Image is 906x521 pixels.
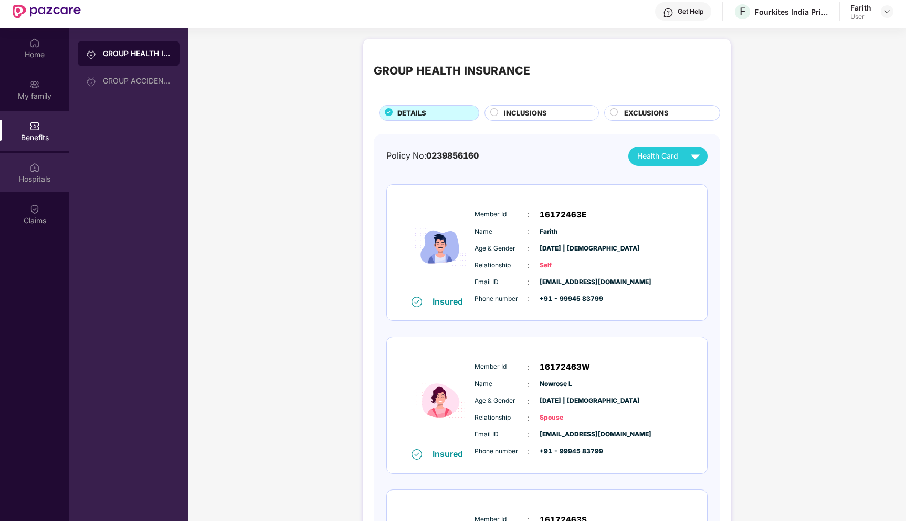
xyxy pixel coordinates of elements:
[527,293,529,305] span: :
[527,379,529,390] span: :
[540,294,592,304] span: +91 - 99945 83799
[540,260,592,270] span: Self
[678,7,703,16] div: Get Help
[628,147,708,166] button: Health Card
[475,430,527,440] span: Email ID
[527,243,529,254] span: :
[86,76,97,87] img: svg+xml;base64,PHN2ZyB3aWR0aD0iMjAiIGhlaWdodD0iMjAiIHZpZXdCb3g9IjAgMCAyMCAyMCIgZmlsbD0ibm9uZSIgeG...
[409,350,472,448] img: icon
[29,38,40,48] img: svg+xml;base64,PHN2ZyBpZD0iSG9tZSIgeG1sbnM9Imh0dHA6Ly93d3cudzMub3JnLzIwMDAvc3ZnIiB3aWR0aD0iMjAiIG...
[103,48,171,59] div: GROUP HEALTH INSURANCE
[740,5,746,18] span: F
[686,147,704,165] img: svg+xml;base64,PHN2ZyB4bWxucz0iaHR0cDovL3d3dy53My5vcmcvMjAwMC9zdmciIHZpZXdCb3g9IjAgMCAyNCAyNCIgd2...
[637,150,678,162] span: Health Card
[433,296,469,307] div: Insured
[540,396,592,406] span: [DATE] | [DEMOGRAPHIC_DATA]
[475,362,527,372] span: Member Id
[409,198,472,296] img: icon
[755,7,828,17] div: Fourkites India Private Limited
[475,446,527,456] span: Phone number
[624,108,669,119] span: EXCLUSIONS
[86,49,97,59] img: svg+xml;base64,PHN2ZyB3aWR0aD0iMjAiIGhlaWdodD0iMjAiIHZpZXdCb3g9IjAgMCAyMCAyMCIgZmlsbD0ibm9uZSIgeG...
[540,277,592,287] span: [EMAIL_ADDRESS][DOMAIN_NAME]
[475,277,527,287] span: Email ID
[475,260,527,270] span: Relationship
[540,227,592,237] span: Farith
[475,413,527,423] span: Relationship
[397,108,426,119] span: DETAILS
[527,259,529,271] span: :
[29,204,40,214] img: svg+xml;base64,PHN2ZyBpZD0iQ2xhaW0iIHhtbG5zPSJodHRwOi8vd3d3LnczLm9yZy8yMDAwL3N2ZyIgd2lkdGg9IjIwIi...
[527,429,529,441] span: :
[433,449,469,459] div: Insured
[426,150,479,161] span: 0239856160
[475,227,527,237] span: Name
[412,449,422,460] img: svg+xml;base64,PHN2ZyB4bWxucz0iaHR0cDovL3d3dy53My5vcmcvMjAwMC9zdmciIHdpZHRoPSIxNiIgaGVpZ2h0PSIxNi...
[29,121,40,131] img: svg+xml;base64,PHN2ZyBpZD0iQmVuZWZpdHMiIHhtbG5zPSJodHRwOi8vd3d3LnczLm9yZy8yMDAwL3N2ZyIgd2lkdGg9Ij...
[527,395,529,407] span: :
[386,149,479,162] div: Policy No:
[663,7,673,18] img: svg+xml;base64,PHN2ZyBpZD0iSGVscC0zMngzMiIgeG1sbnM9Imh0dHA6Ly93d3cudzMub3JnLzIwMDAvc3ZnIiB3aWR0aD...
[850,13,871,21] div: User
[475,210,527,220] span: Member Id
[475,244,527,254] span: Age & Gender
[374,62,530,79] div: GROUP HEALTH INSURANCE
[13,5,81,18] img: New Pazcare Logo
[103,77,171,85] div: GROUP ACCIDENTAL INSURANCE
[29,79,40,90] img: svg+xml;base64,PHN2ZyB3aWR0aD0iMjAiIGhlaWdodD0iMjAiIHZpZXdCb3g9IjAgMCAyMCAyMCIgZmlsbD0ibm9uZSIgeG...
[527,412,529,424] span: :
[504,108,547,119] span: INCLUSIONS
[475,294,527,304] span: Phone number
[850,3,871,13] div: Farith
[540,244,592,254] span: [DATE] | [DEMOGRAPHIC_DATA]
[475,379,527,389] span: Name
[527,361,529,373] span: :
[540,379,592,389] span: Nowrose L
[412,297,422,307] img: svg+xml;base64,PHN2ZyB4bWxucz0iaHR0cDovL3d3dy53My5vcmcvMjAwMC9zdmciIHdpZHRoPSIxNiIgaGVpZ2h0PSIxNi...
[540,209,586,221] span: 16172463E
[540,430,592,440] span: [EMAIL_ADDRESS][DOMAIN_NAME]
[540,361,590,373] span: 16172463W
[527,226,529,237] span: :
[540,446,592,456] span: +91 - 99945 83799
[475,396,527,406] span: Age & Gender
[527,209,529,220] span: :
[527,446,529,457] span: :
[29,162,40,173] img: svg+xml;base64,PHN2ZyBpZD0iSG9zcGl0YWxzIiB4bWxucz0iaHR0cDovL3d3dy53My5vcmcvMjAwMC9zdmciIHdpZHRoPS...
[883,7,891,16] img: svg+xml;base64,PHN2ZyBpZD0iRHJvcGRvd24tMzJ4MzIiIHhtbG5zPSJodHRwOi8vd3d3LnczLm9yZy8yMDAwL3N2ZyIgd2...
[540,413,592,423] span: Spouse
[527,276,529,288] span: :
